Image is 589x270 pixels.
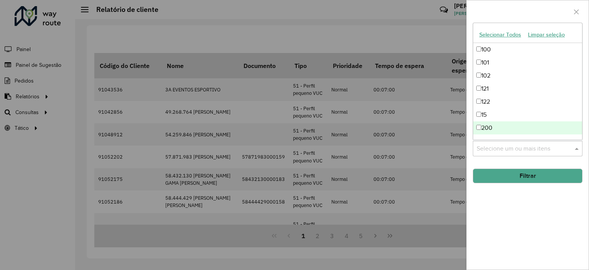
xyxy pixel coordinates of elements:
button: Limpar seleção [525,29,568,41]
div: 100 [473,43,582,56]
div: 121 [473,82,582,95]
div: 201 [473,134,582,147]
button: Selecionar Todos [476,29,525,41]
ng-dropdown-panel: Options list [473,23,582,140]
button: Filtrar [473,169,582,183]
div: 200 [473,121,582,134]
div: 122 [473,95,582,108]
div: 15 [473,108,582,121]
div: 102 [473,69,582,82]
div: 101 [473,56,582,69]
